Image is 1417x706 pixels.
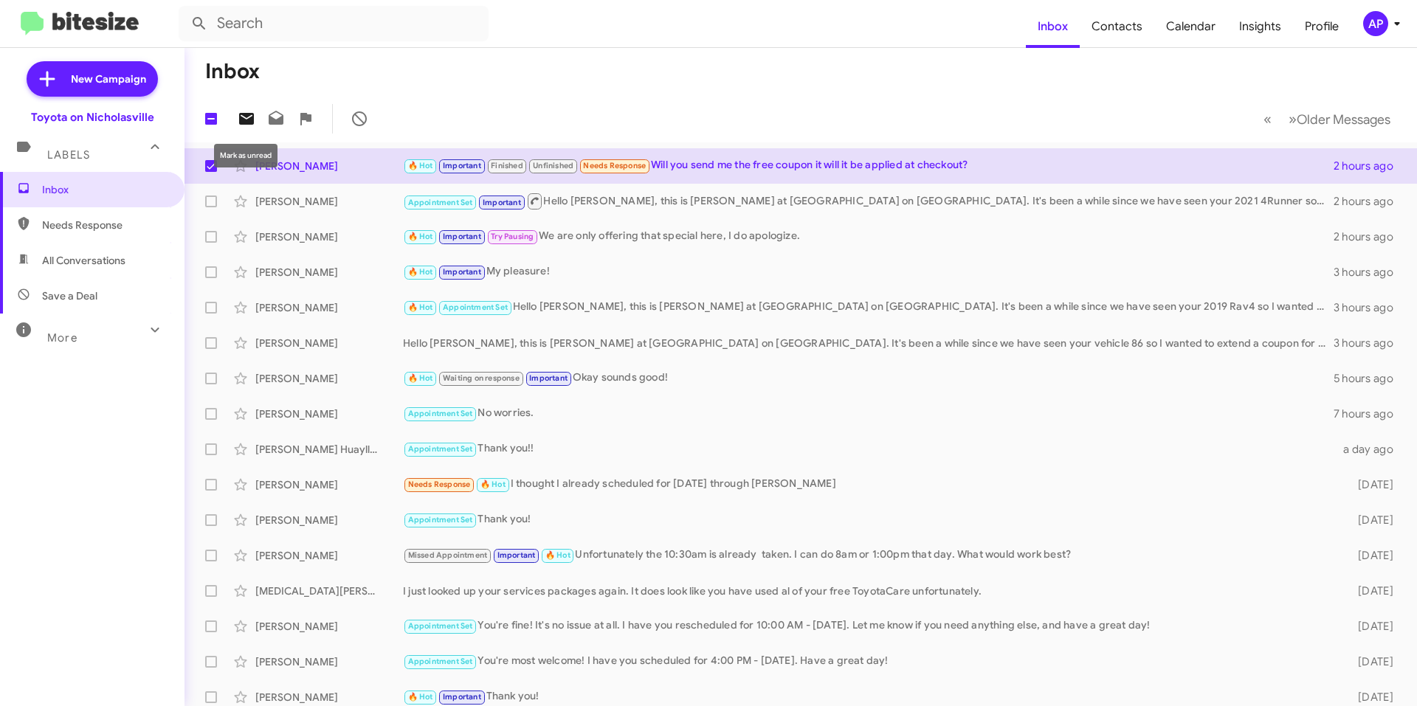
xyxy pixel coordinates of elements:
[47,148,90,162] span: Labels
[27,61,158,97] a: New Campaign
[1334,654,1405,669] div: [DATE]
[403,617,1334,634] div: You're fine! It's no issue at all. I have you rescheduled for 10:00 AM - [DATE]. Let me know if y...
[408,302,433,312] span: 🔥 Hot
[408,692,433,702] span: 🔥 Hot
[408,198,473,207] span: Appointment Set
[408,409,473,418] span: Appointment Set
[1351,11,1401,36] button: AP
[1334,690,1405,705] div: [DATE]
[583,161,646,170] span: Needs Response
[255,619,403,634] div: [PERSON_NAME]
[408,480,471,489] span: Needs Response
[408,161,433,170] span: 🔥 Hot
[408,267,433,277] span: 🔥 Hot
[1334,159,1405,173] div: 2 hours ago
[42,182,168,197] span: Inbox
[408,444,473,454] span: Appointment Set
[403,688,1334,705] div: Thank you!
[408,515,473,525] span: Appointment Set
[403,511,1334,528] div: Thank you!
[71,72,146,86] span: New Campaign
[1334,548,1405,563] div: [DATE]
[205,60,260,83] h1: Inbox
[403,228,1334,245] div: We are only offering that special here, I do apologize.
[31,110,154,125] div: Toyota on Nicholasville
[443,692,481,702] span: Important
[1334,584,1405,598] div: [DATE]
[255,584,403,598] div: [MEDICAL_DATA][PERSON_NAME]
[255,513,403,527] div: [PERSON_NAME]
[1334,229,1405,244] div: 2 hours ago
[255,690,403,705] div: [PERSON_NAME]
[480,480,506,489] span: 🔥 Hot
[1289,110,1297,128] span: »
[443,373,520,383] span: Waiting on response
[255,442,403,457] div: [PERSON_NAME] Huayllani-[PERSON_NAME]
[255,371,403,386] div: [PERSON_NAME]
[1080,5,1154,48] a: Contacts
[1363,11,1388,36] div: AP
[1334,194,1405,209] div: 2 hours ago
[255,548,403,563] div: [PERSON_NAME]
[1280,104,1399,134] button: Next
[255,477,403,492] div: [PERSON_NAME]
[42,218,168,232] span: Needs Response
[491,232,534,241] span: Try Pausing
[255,159,403,173] div: [PERSON_NAME]
[255,265,403,280] div: [PERSON_NAME]
[403,653,1334,670] div: You're most welcome! I have you scheduled for 4:00 PM - [DATE]. Have a great day!
[42,288,97,303] span: Save a Deal
[408,373,433,383] span: 🔥 Hot
[1263,110,1272,128] span: «
[47,331,77,345] span: More
[408,657,473,666] span: Appointment Set
[443,161,481,170] span: Important
[255,336,403,350] div: [PERSON_NAME]
[545,550,570,560] span: 🔥 Hot
[403,336,1334,350] div: Hello [PERSON_NAME], this is [PERSON_NAME] at [GEOGRAPHIC_DATA] on [GEOGRAPHIC_DATA]. It's been a...
[443,302,508,312] span: Appointment Set
[1227,5,1293,48] a: Insights
[403,547,1334,564] div: Unfortunately the 10:30am is already taken. I can do 8am or 1:00pm that day. What would work best?
[529,373,568,383] span: Important
[443,267,481,277] span: Important
[533,161,573,170] span: Unfinished
[1334,336,1405,350] div: 3 hours ago
[403,299,1334,316] div: Hello [PERSON_NAME], this is [PERSON_NAME] at [GEOGRAPHIC_DATA] on [GEOGRAPHIC_DATA]. It's been a...
[403,405,1334,422] div: No worries.
[443,232,481,241] span: Important
[1026,5,1080,48] a: Inbox
[403,192,1334,210] div: Hello [PERSON_NAME], this is [PERSON_NAME] at [GEOGRAPHIC_DATA] on [GEOGRAPHIC_DATA]. It's been a...
[403,263,1334,280] div: My pleasure!
[408,232,433,241] span: 🔥 Hot
[1334,513,1405,527] div: [DATE]
[1334,265,1405,280] div: 3 hours ago
[403,370,1334,387] div: Okay sounds good!
[1334,619,1405,634] div: [DATE]
[403,440,1334,457] div: Thank you!!
[1334,442,1405,457] div: a day ago
[1334,371,1405,386] div: 5 hours ago
[408,621,473,631] span: Appointment Set
[403,584,1334,598] div: I just looked up your services packages again. It does look like you have used al of your free To...
[1297,111,1390,128] span: Older Messages
[1334,477,1405,492] div: [DATE]
[255,194,403,209] div: [PERSON_NAME]
[1255,104,1280,134] button: Previous
[403,476,1334,493] div: I thought I already scheduled for [DATE] through [PERSON_NAME]
[255,654,403,669] div: [PERSON_NAME]
[483,198,521,207] span: Important
[491,161,523,170] span: Finished
[255,406,403,421] div: [PERSON_NAME]
[1255,104,1399,134] nav: Page navigation example
[497,550,536,560] span: Important
[1334,300,1405,315] div: 3 hours ago
[179,6,489,41] input: Search
[1154,5,1227,48] a: Calendar
[408,550,488,560] span: Missed Appointment
[1293,5,1351,48] a: Profile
